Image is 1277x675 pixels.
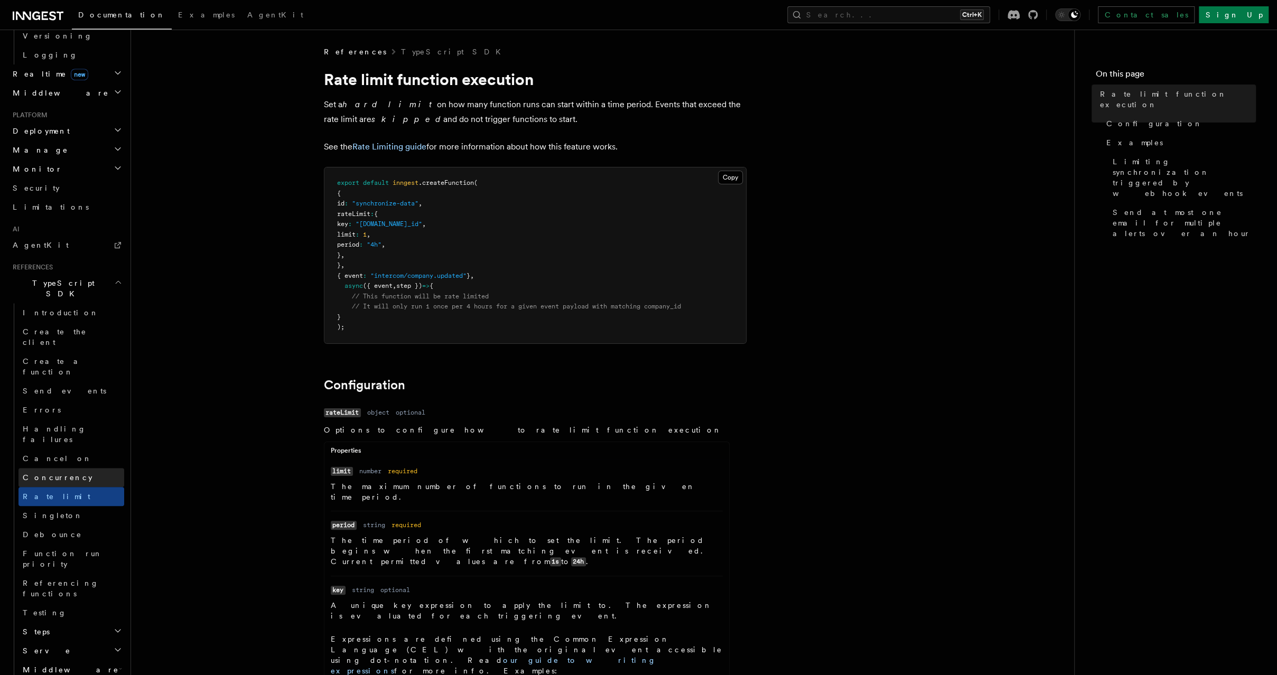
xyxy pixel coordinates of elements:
[1055,8,1080,21] button: Toggle dark mode
[18,303,124,322] a: Introduction
[324,378,405,392] a: Configuration
[13,203,89,211] span: Limitations
[367,231,370,238] span: ,
[18,322,124,352] a: Create the client
[960,10,984,20] kbd: Ctrl+K
[18,574,124,603] a: Referencing functions
[247,11,303,19] span: AgentKit
[422,282,430,289] span: =>
[1096,85,1256,114] a: Rate limit function execution
[23,530,82,539] span: Debounce
[8,278,114,299] span: TypeScript SDK
[342,99,437,109] em: hard limit
[331,600,723,621] p: A unique key expression to apply the limit to. The expression is evaluated for each triggering ev...
[401,46,507,57] a: TypeScript SDK
[18,622,124,641] button: Steps
[324,425,730,435] p: Options to configure how to rate limit function execution
[23,492,90,501] span: Rate limit
[418,200,422,207] span: ,
[430,282,433,289] span: {
[1108,152,1256,203] a: Limiting synchronization triggered by webhook events
[18,468,124,487] a: Concurrency
[18,487,124,506] a: Rate limit
[337,210,370,218] span: rateLimit
[23,308,99,317] span: Introduction
[393,282,396,289] span: ,
[241,3,310,29] a: AgentKit
[418,179,474,186] span: .createFunction
[367,408,389,417] dd: object
[1106,118,1203,129] span: Configuration
[18,645,71,656] span: Serve
[348,220,352,228] span: :
[8,140,124,160] button: Manage
[337,323,344,331] span: );
[23,357,86,376] span: Create a function
[8,263,53,271] span: References
[337,200,344,207] span: id
[23,425,86,444] span: Handling failures
[1113,156,1256,199] span: Limiting synchronization triggered by webhook events
[8,111,48,119] span: Platform
[374,210,378,218] span: {
[367,241,381,248] span: "4h"
[18,400,124,419] a: Errors
[393,179,418,186] span: inngest
[8,236,124,255] a: AgentKit
[172,3,241,29] a: Examples
[18,664,119,675] span: Middleware
[8,69,88,79] span: Realtime
[18,525,124,544] a: Debounce
[8,88,109,98] span: Middleware
[467,272,470,279] span: }
[23,406,61,414] span: Errors
[1096,68,1256,85] h4: On this page
[356,231,359,238] span: :
[18,506,124,525] a: Singleton
[1113,207,1256,239] span: Send at most one email for multiple alerts over an hour
[381,241,385,248] span: ,
[1102,133,1256,152] a: Examples
[550,557,561,566] code: 1s
[23,608,67,617] span: Testing
[18,626,50,637] span: Steps
[363,179,389,186] span: default
[23,511,83,520] span: Singleton
[359,241,363,248] span: :
[392,521,421,529] dd: required
[337,179,359,186] span: export
[787,6,990,23] button: Search...Ctrl+K
[13,241,69,249] span: AgentKit
[359,467,381,475] dd: number
[352,586,374,594] dd: string
[23,549,102,568] span: Function run priority
[352,303,681,310] span: // It will only run 1 once per 4 hours for a given event payload with matching company_id
[337,231,356,238] span: limit
[8,164,62,174] span: Monitor
[8,64,124,83] button: Realtimenew
[8,121,124,140] button: Deployment
[341,251,344,259] span: ,
[18,45,124,64] a: Logging
[363,521,385,529] dd: string
[13,184,60,192] span: Security
[331,481,723,502] p: The maximum number of functions to run in the given time period.
[23,51,78,59] span: Logging
[331,535,723,567] p: The time period of which to set the limit. The period begins when the first matching event is rec...
[324,408,361,417] code: rateLimit
[8,83,124,102] button: Middleware
[18,26,124,45] a: Versioning
[18,419,124,449] a: Handling failures
[8,274,124,303] button: TypeScript SDK
[18,641,124,660] button: Serve
[324,139,747,154] p: See the for more information about how this feature works.
[370,210,374,218] span: :
[8,198,124,217] a: Limitations
[337,241,359,248] span: period
[8,225,20,233] span: AI
[396,408,425,417] dd: optional
[474,179,478,186] span: (
[571,557,586,566] code: 24h
[337,272,363,279] span: { event
[324,446,729,460] div: Properties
